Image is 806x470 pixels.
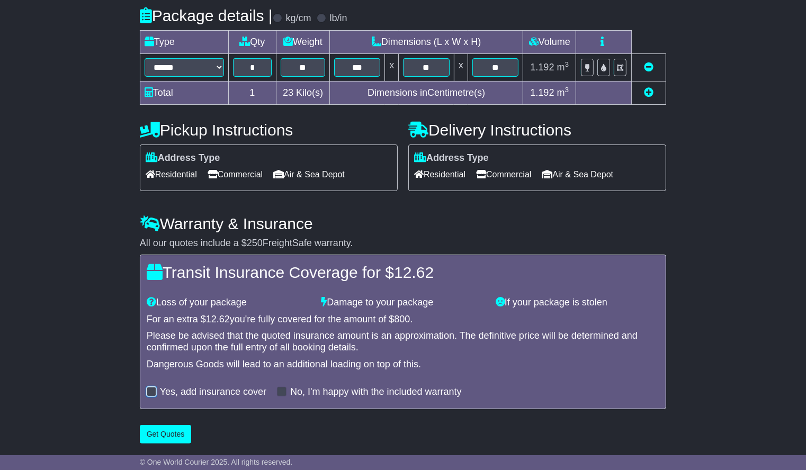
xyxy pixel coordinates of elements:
span: 23 [283,87,293,98]
div: Loss of your package [141,297,316,309]
label: lb/in [330,13,347,24]
td: Qty [228,30,276,53]
span: m [557,87,569,98]
span: Residential [146,166,197,183]
label: Address Type [414,152,489,164]
h4: Package details | [140,7,273,24]
span: m [557,62,569,73]
a: Add new item [644,87,653,98]
span: Air & Sea Depot [273,166,345,183]
span: © One World Courier 2025. All rights reserved. [140,458,293,466]
td: Total [140,81,228,104]
div: All our quotes include a $ FreightSafe warranty. [140,238,667,249]
span: Residential [414,166,465,183]
label: Yes, add insurance cover [160,386,266,398]
td: Volume [523,30,576,53]
td: Weight [276,30,330,53]
div: For an extra $ you're fully covered for the amount of $ . [147,314,660,326]
sup: 3 [565,60,569,68]
label: kg/cm [286,13,311,24]
h4: Pickup Instructions [140,121,398,139]
td: x [385,53,399,81]
h4: Transit Insurance Coverage for $ [147,264,660,281]
h4: Warranty & Insurance [140,215,667,232]
div: Dangerous Goods will lead to an additional loading on top of this. [147,359,660,370]
a: Remove this item [644,62,653,73]
td: Kilo(s) [276,81,330,104]
td: Dimensions (L x W x H) [329,30,523,53]
span: 1.192 [531,62,554,73]
div: Please be advised that the quoted insurance amount is an approximation. The definitive price will... [147,330,660,353]
h4: Delivery Instructions [408,121,666,139]
div: If your package is stolen [490,297,665,309]
span: Commercial [208,166,263,183]
span: 12.62 [394,264,434,281]
button: Get Quotes [140,425,192,444]
td: Dimensions in Centimetre(s) [329,81,523,104]
label: Address Type [146,152,220,164]
span: 800 [394,314,410,324]
label: No, I'm happy with the included warranty [290,386,462,398]
td: Type [140,30,228,53]
td: 1 [228,81,276,104]
span: 12.62 [206,314,230,324]
span: 250 [247,238,263,248]
sup: 3 [565,86,569,94]
td: x [454,53,468,81]
span: Commercial [476,166,531,183]
span: 1.192 [531,87,554,98]
div: Damage to your package [316,297,490,309]
span: Air & Sea Depot [542,166,614,183]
